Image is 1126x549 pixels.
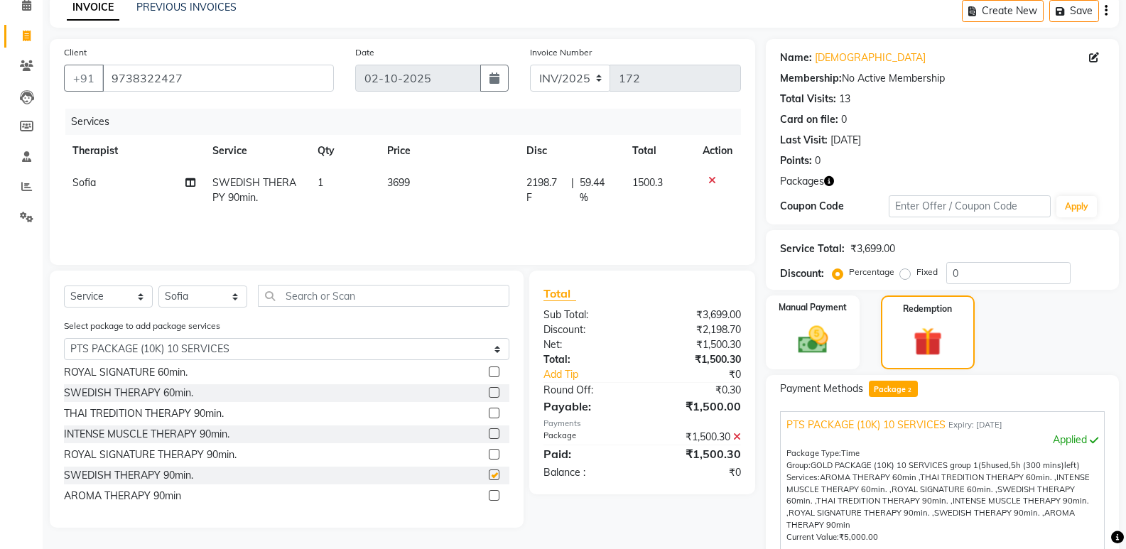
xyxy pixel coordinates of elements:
span: THAI TREDITION THERAPY 90min. , [816,496,953,506]
th: Qty [309,135,379,167]
span: SWEDISH THERAPY 90min. [212,176,296,204]
div: Card on file: [780,112,838,127]
div: 0 [815,153,821,168]
span: Expiry: [DATE] [948,419,1002,431]
span: 3699 [387,176,410,189]
div: ₹0.30 [642,383,752,398]
div: Net: [533,337,642,352]
span: 2 [906,386,914,395]
div: ₹2,198.70 [642,322,752,337]
label: Manual Payment [779,301,847,314]
a: PREVIOUS INVOICES [136,1,237,13]
span: 2198.7 F [526,175,565,205]
div: [DATE] [830,133,861,148]
div: Service Total: [780,241,845,256]
div: ₹0 [661,367,752,382]
div: ₹1,500.00 [642,398,752,415]
span: 1 [318,176,323,189]
img: _cash.svg [789,322,838,357]
div: ₹3,699.00 [850,241,895,256]
th: Therapist [64,135,204,167]
span: 59.44 % [580,175,616,205]
div: Sub Total: [533,308,642,322]
div: Payable: [533,398,642,415]
div: 13 [839,92,850,107]
label: Fixed [916,266,938,278]
label: Redemption [903,303,952,315]
div: No Active Membership [780,71,1105,86]
div: Discount: [533,322,642,337]
span: | [571,175,574,205]
span: INTENSE MUSCLE THERAPY 60min. , [786,472,1090,494]
th: Service [204,135,309,167]
span: GOLD PACKAGE (10K) 10 SERVICES group 1 [811,460,978,470]
div: Balance : [533,465,642,480]
button: Apply [1056,196,1097,217]
span: Package Type: [786,448,841,458]
span: Packages [780,174,824,189]
label: Percentage [849,266,894,278]
span: 1500.3 [632,176,663,189]
div: ₹1,500.30 [642,337,752,352]
div: ₹1,500.30 [642,352,752,367]
input: Search by Name/Mobile/Email/Code [102,65,334,92]
span: AROMA THERAPY 60min , [820,472,920,482]
span: SWEDISH THERAPY 90min. , [934,508,1044,518]
div: Total: [533,352,642,367]
div: ROYAL SIGNATURE THERAPY 90min. [64,447,237,462]
div: Membership: [780,71,842,86]
label: Select package to add package services [64,320,220,332]
div: Points: [780,153,812,168]
div: Payments [543,418,741,430]
label: Client [64,46,87,59]
span: Payment Methods [780,381,863,396]
div: Round Off: [533,383,642,398]
div: Coupon Code [780,199,888,214]
span: 5h (300 mins) [1011,460,1064,470]
a: [DEMOGRAPHIC_DATA] [815,50,926,65]
div: Last Visit: [780,133,828,148]
span: Services: [786,472,820,482]
div: SWEDISH THERAPY 60min. [64,386,193,401]
div: Discount: [780,266,824,281]
span: SWEDISH THERAPY 60min. , [786,484,1075,506]
div: Services [65,109,752,135]
img: _gift.svg [904,324,951,359]
input: Enter Offer / Coupon Code [889,195,1051,217]
div: Applied [786,433,1098,447]
span: Total [543,286,576,301]
span: ROYAL SIGNATURE 60min. , [892,484,997,494]
div: Package [533,430,642,445]
span: THAI TREDITION THERAPY 60min. , [920,472,1056,482]
span: ROYAL SIGNATURE THERAPY 90min. , [789,508,934,518]
button: +91 [64,65,104,92]
th: Disc [518,135,624,167]
div: ROYAL SIGNATURE 60min. [64,365,188,380]
label: Date [355,46,374,59]
div: ₹3,699.00 [642,308,752,322]
th: Action [694,135,741,167]
span: ₹5,000.00 [839,532,878,542]
div: ₹1,500.30 [642,445,752,462]
th: Price [379,135,518,167]
span: PTS PACKAGE (10K) 10 SERVICES [786,418,946,433]
span: Time [841,448,860,458]
span: Package [869,381,918,397]
div: THAI TREDITION THERAPY 90min. [64,406,224,421]
div: SWEDISH THERAPY 90min. [64,468,193,483]
div: Name: [780,50,812,65]
div: Total Visits: [780,92,836,107]
span: used, left) [811,460,1080,470]
span: (5h [978,460,991,470]
span: Current Value: [786,532,839,542]
a: Add Tip [533,367,661,382]
span: Sofia [72,176,96,189]
input: Search or Scan [258,285,509,307]
label: Invoice Number [530,46,592,59]
div: INTENSE MUSCLE THERAPY 90min. [64,427,229,442]
div: AROMA THERAPY 90min [64,489,181,504]
div: ₹0 [642,465,752,480]
div: Paid: [533,445,642,462]
div: ₹1,500.30 [642,430,752,445]
span: Group: [786,460,811,470]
